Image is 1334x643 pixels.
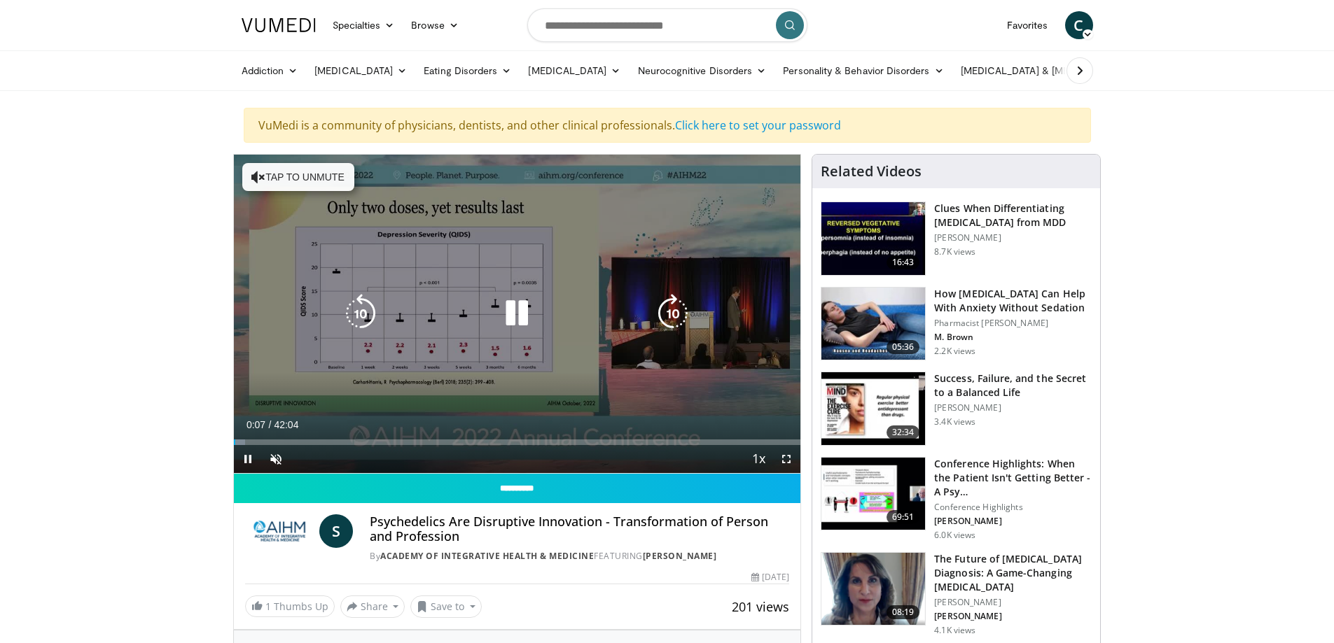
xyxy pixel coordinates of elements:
p: 4.1K views [934,625,975,636]
p: 2.2K views [934,346,975,357]
a: S [319,514,353,548]
div: VuMedi is a community of physicians, dentists, and other clinical professionals. [244,108,1091,143]
button: Playback Rate [744,445,772,473]
span: / [269,419,272,430]
img: 7307c1c9-cd96-462b-8187-bd7a74dc6cb1.150x105_q85_crop-smart_upscale.jpg [821,372,925,445]
a: 08:19 The Future of [MEDICAL_DATA] Diagnosis: A Game-Changing [MEDICAL_DATA] [PERSON_NAME] [PERSO... [821,552,1092,636]
p: Conference Highlights [934,502,1092,513]
span: 16:43 [887,255,920,269]
a: Academy of Integrative Health & Medicine [380,550,594,562]
span: 05:36 [887,340,920,354]
a: Click here to set your password [675,118,841,133]
p: [PERSON_NAME] [934,597,1092,608]
span: 201 views [732,598,789,615]
p: [PERSON_NAME] [934,516,1092,527]
span: 08:19 [887,605,920,619]
a: 1 Thumbs Up [245,595,335,617]
button: Pause [234,445,262,473]
span: 42:04 [274,419,298,430]
video-js: Video Player [234,155,801,474]
button: Fullscreen [772,445,800,473]
img: 7bfe4765-2bdb-4a7e-8d24-83e30517bd33.150x105_q85_crop-smart_upscale.jpg [821,288,925,360]
a: 32:34 Success, Failure, and the Secret to a Balanced Life [PERSON_NAME] 3.4K views [821,372,1092,446]
a: Personality & Behavior Disorders [774,57,952,85]
a: Neurocognitive Disorders [630,57,775,85]
h3: How [MEDICAL_DATA] Can Help With Anxiety Without Sedation [934,287,1092,315]
img: a6520382-d332-4ed3-9891-ee688fa49237.150x105_q85_crop-smart_upscale.jpg [821,202,925,275]
h4: Psychedelics Are Disruptive Innovation - Transformation of Person and Profession [370,514,789,544]
a: Browse [403,11,467,39]
button: Tap to unmute [242,163,354,191]
p: Pharmacist [PERSON_NAME] [934,318,1092,329]
div: Progress Bar [234,439,801,445]
button: Share [340,595,405,618]
a: 16:43 Clues When Differentiating [MEDICAL_DATA] from MDD [PERSON_NAME] 8.7K views [821,202,1092,276]
a: Eating Disorders [415,57,520,85]
p: 3.4K views [934,416,975,428]
div: [DATE] [751,571,789,584]
h3: The Future of [MEDICAL_DATA] Diagnosis: A Game-Changing [MEDICAL_DATA] [934,552,1092,594]
button: Unmute [262,445,290,473]
a: 69:51 Conference Highlights: When the Patient Isn't Getting Better - A Psy… Conference Highlights... [821,457,1092,541]
a: [MEDICAL_DATA] [306,57,415,85]
a: Specialties [324,11,403,39]
p: 6.0K views [934,530,975,541]
p: 8.7K views [934,246,975,257]
span: 1 [265,600,271,613]
a: [MEDICAL_DATA] & [MEDICAL_DATA] [952,57,1153,85]
img: 4362ec9e-0993-4580-bfd4-8e18d57e1d49.150x105_q85_crop-smart_upscale.jpg [821,458,925,530]
p: [PERSON_NAME] [934,611,1092,622]
a: [PERSON_NAME] [643,550,717,562]
p: M. Brown [934,332,1092,343]
img: VuMedi Logo [242,18,316,32]
span: 32:34 [887,425,920,439]
img: Academy of Integrative Health & Medicine [245,514,314,548]
button: Save to [410,595,482,618]
input: Search topics, interventions [527,8,807,42]
h4: Related Videos [821,163,922,180]
div: By FEATURING [370,550,789,563]
h3: Success, Failure, and the Secret to a Balanced Life [934,372,1092,400]
span: 0:07 [246,419,265,430]
h3: Clues When Differentiating [MEDICAL_DATA] from MDD [934,202,1092,229]
p: [PERSON_NAME] [934,232,1092,243]
a: 05:36 How [MEDICAL_DATA] Can Help With Anxiety Without Sedation Pharmacist [PERSON_NAME] M. Brown... [821,287,1092,361]
a: Favorites [999,11,1057,39]
h3: Conference Highlights: When the Patient Isn't Getting Better - A Psy… [934,457,1092,499]
span: 69:51 [887,510,920,524]
img: db580a60-f510-4a79-8dc4-8580ce2a3e19.png.150x105_q85_crop-smart_upscale.png [821,553,925,626]
a: Addiction [233,57,307,85]
p: [PERSON_NAME] [934,402,1092,414]
a: [MEDICAL_DATA] [520,57,629,85]
a: C [1065,11,1093,39]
